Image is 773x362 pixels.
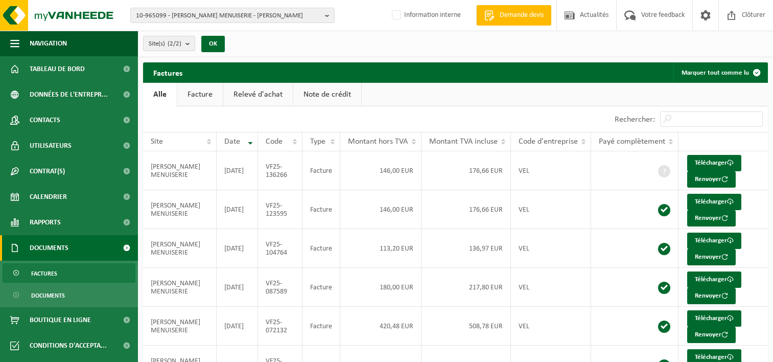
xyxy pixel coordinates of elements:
td: 217,80 EUR [421,268,511,307]
td: [PERSON_NAME] MENUISERIE [143,229,217,268]
span: Rapports [30,210,61,235]
span: Code d'entreprise [519,138,578,146]
td: Facture [302,151,340,190]
td: Facture [302,229,340,268]
span: Site(s) [149,36,181,52]
h2: Factures [143,62,193,82]
td: [DATE] [217,190,258,229]
button: Renvoyer [687,210,736,227]
a: Factures [3,263,135,283]
td: VEL [511,307,591,346]
td: Facture [302,307,340,346]
span: Boutique en ligne [30,307,91,333]
td: 146,00 EUR [340,190,421,229]
td: 180,00 EUR [340,268,421,307]
button: Renvoyer [687,249,736,265]
a: Facture [177,83,223,106]
span: Demande devis [497,10,546,20]
span: Navigation [30,31,67,56]
td: [DATE] [217,229,258,268]
td: VF25-087589 [258,268,302,307]
td: VEL [511,190,591,229]
count: (2/2) [168,40,181,47]
td: VEL [511,229,591,268]
span: Utilisateurs [30,133,72,159]
span: Données de l'entrepr... [30,82,108,107]
td: Facture [302,268,340,307]
td: [PERSON_NAME] MENUISERIE [143,268,217,307]
td: 176,66 EUR [421,190,511,229]
span: Type [310,138,325,146]
span: Contacts [30,107,60,133]
button: Renvoyer [687,327,736,343]
span: Payé complètement [599,138,665,146]
td: 146,00 EUR [340,151,421,190]
td: VF25-072132 [258,307,302,346]
td: [PERSON_NAME] MENUISERIE [143,307,217,346]
label: Rechercher: [615,116,655,124]
td: VF25-104764 [258,229,302,268]
span: Conditions d'accepta... [30,333,107,358]
td: 113,20 EUR [340,229,421,268]
label: Information interne [390,8,461,23]
a: Relevé d'achat [223,83,293,106]
td: 420,48 EUR [340,307,421,346]
a: Alle [143,83,177,106]
span: Documents [31,286,65,305]
span: Documents [30,235,68,261]
span: Montant hors TVA [348,138,408,146]
span: Site [151,138,163,146]
a: Télécharger [687,310,741,327]
a: Demande devis [476,5,551,26]
td: [DATE] [217,151,258,190]
button: OK [201,36,225,52]
td: [DATE] [217,268,258,307]
button: Renvoyer [687,288,736,304]
a: Télécharger [687,155,741,171]
a: Télécharger [687,271,741,288]
span: 10-965099 - [PERSON_NAME] MENUISERIE - [PERSON_NAME] [136,8,321,24]
span: Date [224,138,240,146]
a: Documents [3,285,135,305]
td: VF25-123595 [258,190,302,229]
button: Marquer tout comme lu [673,62,767,83]
td: [PERSON_NAME] MENUISERIE [143,190,217,229]
button: Site(s)(2/2) [143,36,195,51]
td: VEL [511,268,591,307]
td: Facture [302,190,340,229]
button: Renvoyer [687,171,736,188]
span: Calendrier [30,184,67,210]
td: 136,97 EUR [421,229,511,268]
td: 508,78 EUR [421,307,511,346]
a: Télécharger [687,233,741,249]
td: VEL [511,151,591,190]
td: 176,66 EUR [421,151,511,190]
td: [PERSON_NAME] MENUISERIE [143,151,217,190]
span: Contrat(s) [30,159,65,184]
span: Factures [31,264,57,283]
td: [DATE] [217,307,258,346]
span: Tableau de bord [30,56,85,82]
a: Note de crédit [293,83,361,106]
td: VF25-136266 [258,151,302,190]
span: Code [266,138,283,146]
span: Montant TVA incluse [429,138,498,146]
a: Télécharger [687,194,741,210]
button: 10-965099 - [PERSON_NAME] MENUISERIE - [PERSON_NAME] [130,8,335,23]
